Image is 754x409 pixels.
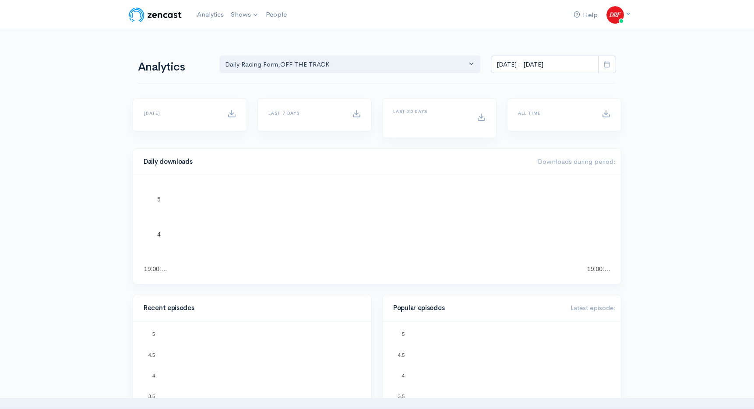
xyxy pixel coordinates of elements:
text: 19:00:… [587,265,610,272]
h1: Analytics [138,61,209,74]
svg: A chart. [144,186,610,273]
text: 3.5 [148,394,155,399]
span: Latest episode: [571,303,616,312]
a: Shows [227,5,262,25]
input: analytics date range selector [491,56,599,74]
text: 4 [402,373,405,378]
text: 5 [402,331,405,337]
h6: [DATE] [144,111,217,116]
text: 5 [157,196,161,203]
text: 4 [152,373,155,378]
h4: Recent episodes [144,304,356,312]
h4: Popular episodes [393,304,560,312]
text: 19:00:… [144,265,167,272]
div: Daily Racing Form , OFF THE TRACK [225,60,467,70]
h6: Last 7 days [268,111,342,116]
h6: Last 30 days [393,109,466,114]
a: Help [570,6,601,25]
text: 4 [157,231,161,238]
a: Analytics [194,5,227,24]
h6: All time [518,111,591,116]
a: People [262,5,290,24]
span: Downloads during period: [538,157,616,166]
text: 4.5 [148,352,155,357]
h4: Daily downloads [144,158,527,166]
button: Daily Racing Form, OFF THE TRACK [219,56,480,74]
img: ZenCast Logo [127,6,183,24]
text: 3.5 [398,394,405,399]
text: 5 [152,331,155,337]
text: 4.5 [398,352,405,357]
img: ... [606,6,624,24]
